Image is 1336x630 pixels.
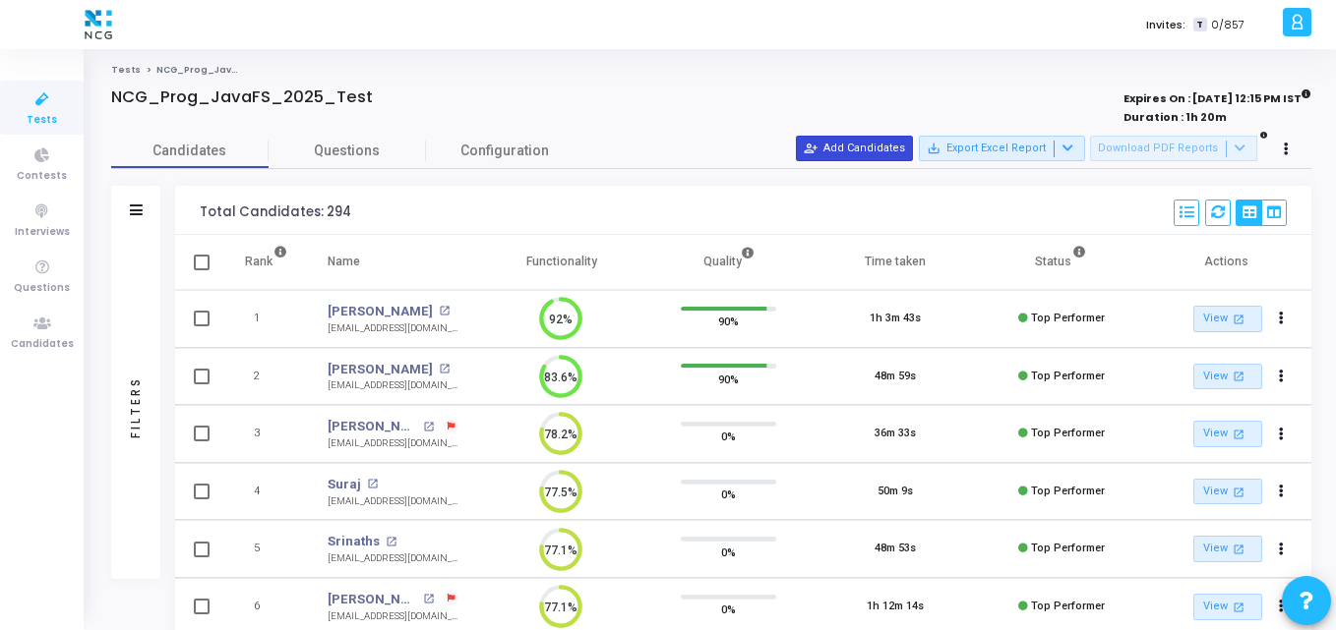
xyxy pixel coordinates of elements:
[1268,536,1296,563] button: Actions
[328,417,418,436] a: [PERSON_NAME]
[1268,478,1296,505] button: Actions
[328,532,380,551] a: Srinaths
[224,520,308,578] td: 5
[1193,421,1262,447] a: View
[439,364,450,374] mat-icon: open_in_new
[1231,311,1247,327] mat-icon: open_in_new
[919,136,1085,161] button: Export Excel Report
[111,64,1311,77] nav: breadcrumb
[423,594,434,604] mat-icon: open_in_new
[721,542,736,561] span: 0%
[14,280,70,297] span: Questions
[224,290,308,348] td: 1
[721,427,736,446] span: 0%
[328,590,418,609] a: [PERSON_NAME]
[927,142,941,155] mat-icon: save_alt
[721,485,736,504] span: 0%
[1231,368,1247,384] mat-icon: open_in_new
[1090,136,1257,161] button: Download PDF Reports
[1268,594,1296,621] button: Actions
[328,475,361,494] a: Suraj
[328,609,458,624] div: [EMAIL_ADDRESS][DOMAIN_NAME]
[328,251,360,272] div: Name
[156,64,311,76] span: NCG_Prog_JavaFS_2025_Test
[111,64,141,76] a: Tests
[1268,306,1296,333] button: Actions
[1193,364,1262,390] a: View
[1231,426,1247,442] mat-icon: open_in_new
[127,299,145,515] div: Filters
[17,168,67,185] span: Contests
[1193,306,1262,332] a: View
[1031,485,1105,497] span: Top Performer
[111,87,373,107] h4: NCG_Prog_JavaFS_2025_Test
[478,235,644,290] th: Functionality
[367,479,378,489] mat-icon: open_in_new
[1268,421,1296,448] button: Actions
[1268,363,1296,390] button: Actions
[15,224,70,241] span: Interviews
[11,336,74,353] span: Candidates
[804,142,818,155] mat-icon: person_add_alt
[718,369,739,388] span: 90%
[1231,484,1247,500] mat-icon: open_in_new
[111,141,269,161] span: Candidates
[328,551,458,566] div: [EMAIL_ADDRESS][DOMAIN_NAME]
[1193,479,1262,505] a: View
[1231,599,1247,615] mat-icon: open_in_new
[1031,370,1105,382] span: Top Performer
[439,306,450,316] mat-icon: open_in_new
[27,112,57,129] span: Tests
[328,436,458,451] div: [EMAIL_ADDRESS][DOMAIN_NAME]
[1031,600,1105,612] span: Top Performer
[224,463,308,521] td: 4
[328,360,433,379] a: [PERSON_NAME]
[1031,427,1105,439] span: Top Performer
[1031,542,1105,554] span: Top Performer
[328,321,458,336] div: [EMAIL_ADDRESS][DOMAIN_NAME]
[423,422,434,432] mat-icon: open_in_new
[224,235,308,290] th: Rank
[645,235,812,290] th: Quality
[875,426,916,442] div: 36m 33s
[328,378,458,393] div: [EMAIL_ADDRESS][DOMAIN_NAME]
[878,484,913,500] div: 50m 9s
[224,405,308,463] td: 3
[328,302,433,321] a: [PERSON_NAME]
[1123,86,1311,107] strong: Expires On : [DATE] 12:15 PM IST
[1123,109,1227,125] strong: Duration : 1h 20m
[460,141,549,161] span: Configuration
[718,312,739,331] span: 90%
[1211,17,1245,33] span: 0/857
[875,369,916,385] div: 48m 59s
[865,251,926,272] div: Time taken
[386,537,396,547] mat-icon: open_in_new
[1193,594,1262,620] a: View
[867,599,924,615] div: 1h 12m 14s
[978,235,1144,290] th: Status
[1146,17,1185,33] label: Invites:
[1236,200,1287,226] div: View Options
[1193,18,1206,32] span: T
[875,541,916,557] div: 48m 53s
[796,136,913,161] button: Add Candidates
[721,600,736,619] span: 0%
[1193,536,1262,562] a: View
[328,494,458,509] div: [EMAIL_ADDRESS][DOMAIN_NAME]
[224,348,308,406] td: 2
[1145,235,1311,290] th: Actions
[1031,312,1105,324] span: Top Performer
[80,5,117,44] img: logo
[870,311,921,327] div: 1h 3m 43s
[269,141,426,161] span: Questions
[200,204,351,220] div: Total Candidates: 294
[1231,541,1247,557] mat-icon: open_in_new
